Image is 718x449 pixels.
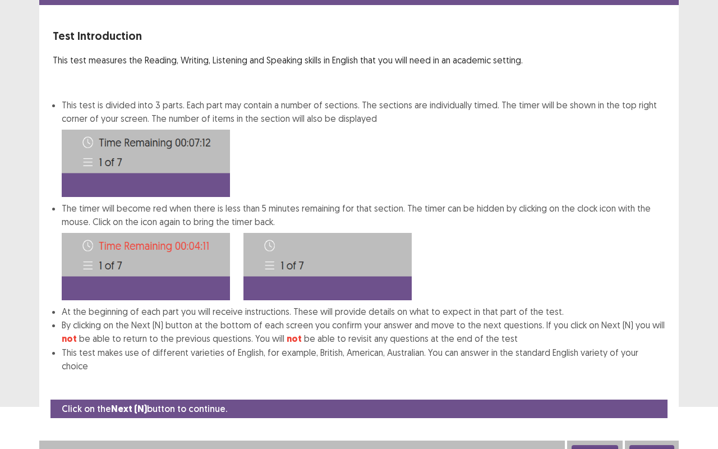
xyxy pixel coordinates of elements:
[287,333,302,345] strong: not
[53,28,665,44] p: Test Introduction
[111,403,147,415] strong: Next (N)
[243,233,412,300] img: Time-image
[62,402,227,416] p: Click on the button to continue.
[62,130,230,197] img: Time-image
[62,346,665,373] li: This test makes use of different varieties of English, for example, British, American, Australian...
[62,305,665,318] li: At the beginning of each part you will receive instructions. These will provide details on what t...
[62,333,77,345] strong: not
[62,318,665,346] li: By clicking on the Next (N) button at the bottom of each screen you confirm your answer and move ...
[62,233,230,300] img: Time-image
[53,53,665,67] p: This test measures the Reading, Writing, Listening and Speaking skills in English that you will n...
[62,201,665,305] li: The timer will become red when there is less than 5 minutes remaining for that section. The timer...
[62,98,665,197] li: This test is divided into 3 parts. Each part may contain a number of sections. The sections are i...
